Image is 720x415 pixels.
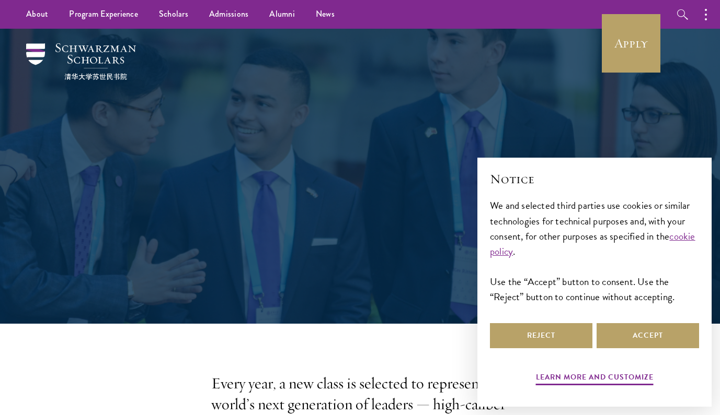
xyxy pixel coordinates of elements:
a: Apply [602,14,660,73]
a: cookie policy [490,229,695,259]
button: Learn more and customize [536,371,654,387]
button: Accept [597,323,699,348]
div: We and selected third parties use cookies or similar technologies for technical purposes and, wit... [490,198,699,304]
img: Schwarzman Scholars [26,43,136,80]
h2: Notice [490,170,699,188]
button: Reject [490,323,592,348]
